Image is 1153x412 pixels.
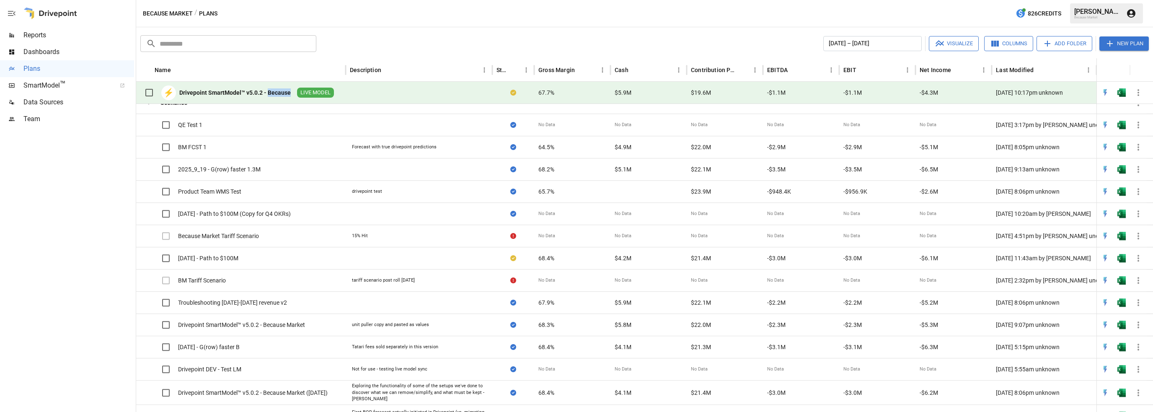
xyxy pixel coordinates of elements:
span: 68.3% [538,321,554,329]
span: $4.2M [615,254,631,262]
img: quick-edit-flash.b8aec18c.svg [1101,365,1109,373]
span: No Data [843,366,860,373]
div: [DATE] 8:06pm unknown [992,180,1096,202]
span: $5.9M [615,298,631,307]
div: Product Team WMS Test [178,187,241,196]
img: excel-icon.76473adf.svg [1117,365,1126,373]
span: No Data [920,210,936,217]
button: [DATE] – [DATE] [823,36,922,51]
span: No Data [920,277,936,284]
span: -$4.3M [920,88,938,97]
div: Open in Excel [1117,88,1126,97]
div: Drivepoint DEV - Test LM [178,365,241,373]
img: quick-edit-flash.b8aec18c.svg [1101,389,1109,397]
span: $4.9M [615,143,631,151]
img: excel-icon.76473adf.svg [1117,254,1126,262]
div: Drivepoint SmartModel™ v5.0.2 - Because Market [178,321,305,329]
div: Because Market [1074,16,1121,19]
div: Open in Quick Edit [1101,298,1109,307]
div: Open in Quick Edit [1101,321,1109,329]
span: $21.4M [691,254,711,262]
button: Sort [1034,64,1046,76]
span: SmartModel [23,80,111,91]
div: Open in Quick Edit [1101,88,1109,97]
span: No Data [767,233,784,239]
span: No Data [920,366,936,373]
button: Contribution Profit column menu [749,64,761,76]
span: -$5.3M [920,321,938,329]
span: Reports [23,30,134,40]
button: Sort [172,64,184,76]
span: $21.4M [691,389,711,397]
div: Open in Excel [1117,365,1126,373]
span: No Data [767,366,784,373]
span: Data Sources [23,97,134,107]
button: EBITDA column menu [825,64,837,76]
div: ⚡ [161,86,176,100]
img: excel-icon.76473adf.svg [1117,210,1126,218]
span: -$2.3M [843,321,862,329]
span: Dashboards [23,47,134,57]
div: Sync complete [510,389,516,397]
span: -$3.1M [843,343,862,351]
div: Sync complete [510,165,516,174]
span: No Data [767,210,784,217]
div: Open in Quick Edit [1101,365,1109,373]
div: [DATE] - G(row) faster B [178,343,240,351]
div: [DATE] 11:43am by [PERSON_NAME] [992,247,1096,269]
img: excel-icon.76473adf.svg [1117,343,1126,351]
div: [PERSON_NAME] [1074,8,1121,16]
span: -$3.1M [767,343,786,351]
div: Open in Excel [1117,210,1126,218]
div: Troubleshooting [DATE]-[DATE] revenue v2 [178,298,287,307]
div: Open in Excel [1117,187,1126,196]
div: [DATE] 5:55am unknown [992,358,1096,380]
span: -$6.2M [920,389,938,397]
span: Plans [23,64,134,74]
span: -$956.9K [843,187,867,196]
span: -$3.0M [843,254,862,262]
span: No Data [843,122,860,128]
button: 826Credits [1012,6,1065,21]
span: -$948.4K [767,187,791,196]
div: drivepoint test [352,188,382,195]
div: Sync complete [510,321,516,329]
button: Sort [737,64,749,76]
span: 65.7% [538,187,554,196]
div: Open in Quick Edit [1101,389,1109,397]
img: quick-edit-flash.b8aec18c.svg [1101,298,1109,307]
span: No Data [843,210,860,217]
span: 68.2% [538,165,554,174]
div: Open in Quick Edit [1101,165,1109,174]
button: Add Folder [1037,36,1092,51]
div: [DATE] 8:05pm unknown [992,136,1096,158]
div: Sync complete [510,187,516,196]
span: 68.4% [538,343,554,351]
div: [DATE] 8:06pm unknown [992,380,1096,404]
div: [DATE] 9:13am unknown [992,158,1096,180]
button: Sort [788,64,800,76]
button: New Plan [1099,36,1149,51]
span: No Data [843,233,860,239]
div: tariff scenario post roll [DATE] [352,277,415,284]
div: Open in Excel [1117,143,1126,151]
span: 67.9% [538,298,554,307]
div: unit puller copy and pasted as values [352,321,429,328]
div: Open in Quick Edit [1101,343,1109,351]
div: [DATE] 2:32pm by [PERSON_NAME] undefined [992,269,1096,291]
span: No Data [538,122,555,128]
span: No Data [691,210,708,217]
div: Cash [615,67,628,73]
div: Open in Excel [1117,232,1126,240]
div: 15% Hit [352,233,368,239]
span: -$6.5M [920,165,938,174]
img: excel-icon.76473adf.svg [1117,298,1126,307]
button: Net Income column menu [978,64,990,76]
span: No Data [538,366,555,373]
div: [DATE] 5:15pm unknown [992,336,1096,358]
div: Open in Quick Edit [1101,232,1109,240]
button: Visualize [929,36,979,51]
div: Sync complete [510,143,516,151]
div: Sync complete [510,365,516,373]
span: No Data [615,366,631,373]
